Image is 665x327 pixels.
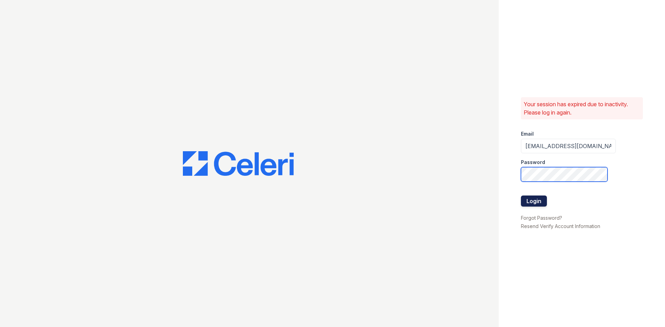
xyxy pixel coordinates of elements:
keeper-lock: Open Keeper Popup [595,170,603,179]
label: Password [521,159,545,166]
label: Email [521,130,534,137]
a: Resend Verify Account Information [521,223,600,229]
img: CE_Logo_Blue-a8612792a0a2168367f1c8372b55b34899dd931a85d93a1a3d3e32e68fde9ad4.png [183,151,294,176]
a: Forgot Password? [521,215,562,221]
button: Login [521,196,547,207]
p: Your session has expired due to inactivity. Please log in again. [524,100,640,117]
